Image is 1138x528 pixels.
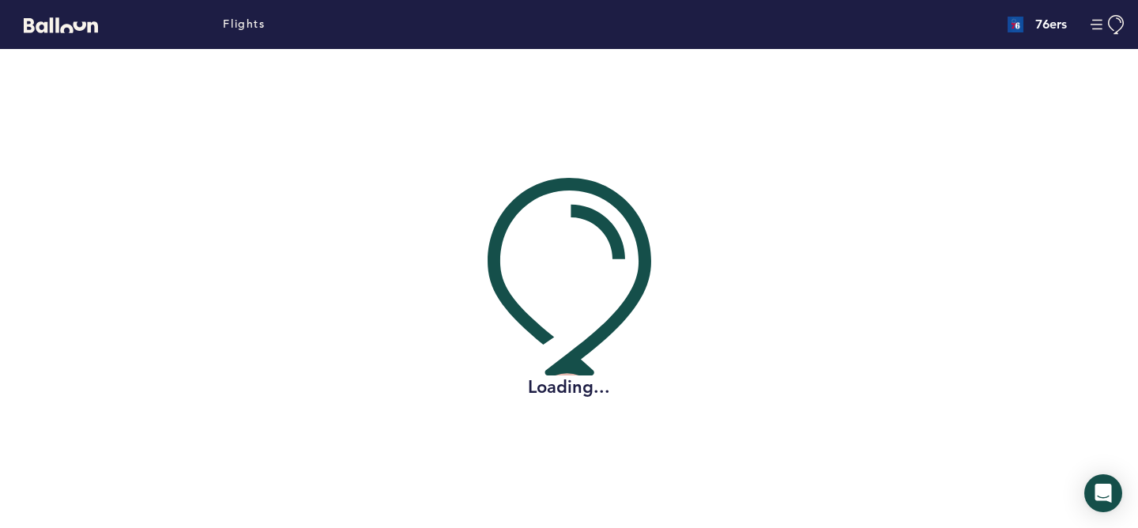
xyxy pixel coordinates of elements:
[488,375,651,399] h2: Loading...
[1035,15,1067,34] h4: 76ers
[223,16,265,33] a: Flights
[24,17,98,33] svg: Balloon
[12,16,98,32] a: Balloon
[1091,15,1126,35] button: Manage Account
[1084,474,1122,512] div: Open Intercom Messenger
